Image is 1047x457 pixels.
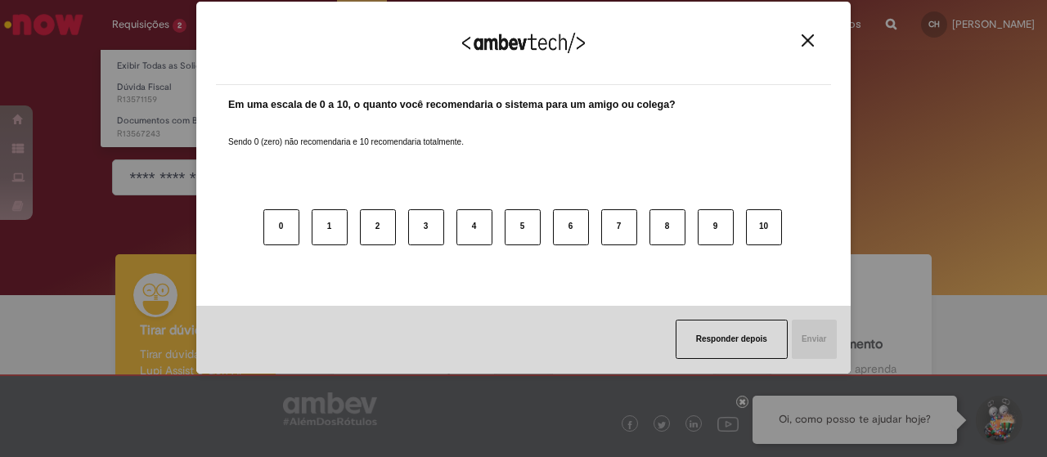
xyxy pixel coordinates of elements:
[462,33,585,53] img: Logo Ambevtech
[802,34,814,47] img: Close
[746,209,782,245] button: 10
[228,97,676,113] label: Em uma escala de 0 a 10, o quanto você recomendaria o sistema para um amigo ou colega?
[505,209,541,245] button: 5
[312,209,348,245] button: 1
[360,209,396,245] button: 2
[456,209,492,245] button: 4
[408,209,444,245] button: 3
[601,209,637,245] button: 7
[553,209,589,245] button: 6
[797,34,819,47] button: Close
[676,320,788,359] button: Responder depois
[649,209,685,245] button: 8
[698,209,734,245] button: 9
[228,117,464,148] label: Sendo 0 (zero) não recomendaria e 10 recomendaria totalmente.
[263,209,299,245] button: 0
